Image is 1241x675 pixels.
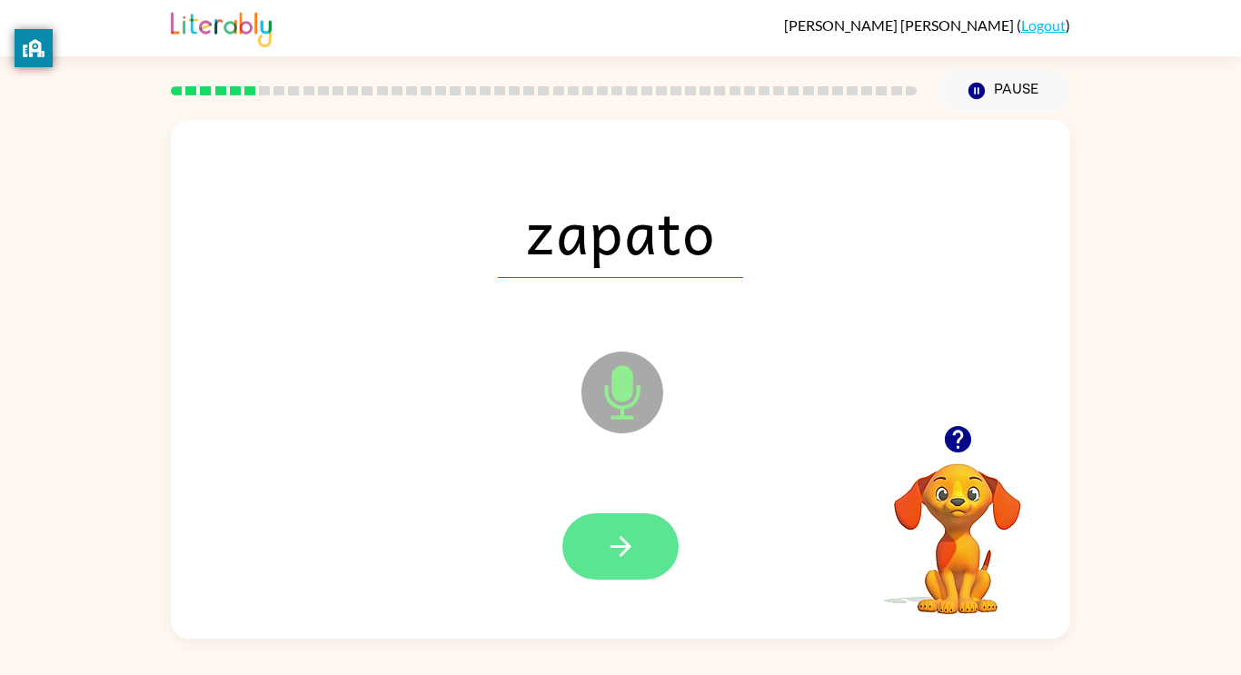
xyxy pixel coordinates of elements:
[867,435,1048,617] video: Your browser must support playing .mp4 files to use Literably. Please try using another browser.
[15,29,53,67] button: privacy banner
[1021,16,1066,34] a: Logout
[498,184,743,278] span: zapato
[171,7,272,47] img: Literably
[784,16,1070,34] div: ( )
[784,16,1017,34] span: [PERSON_NAME] [PERSON_NAME]
[938,70,1070,112] button: Pause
